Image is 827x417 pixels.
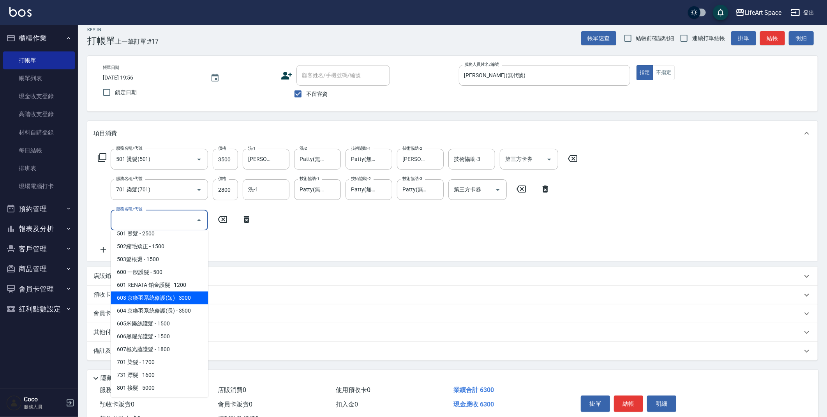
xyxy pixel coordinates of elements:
[3,259,75,279] button: 商品管理
[111,266,208,279] span: 600 一般護髮 - 500
[3,51,75,69] a: 打帳單
[93,272,117,280] p: 店販銷售
[3,28,75,48] button: 櫃檯作業
[3,199,75,219] button: 預約管理
[653,65,675,80] button: 不指定
[637,65,653,80] button: 指定
[111,369,208,382] span: 731 漂髮 - 1600
[3,87,75,105] a: 現金收支登錄
[543,153,555,166] button: Open
[3,159,75,177] a: 排班表
[87,35,115,46] h3: 打帳單
[87,342,818,360] div: 備註及來源
[100,401,134,408] span: 預收卡販賣 0
[24,396,63,403] h5: Coco
[115,37,159,46] span: 上一筆訂單:#17
[351,176,371,182] label: 技術協助-2
[87,121,818,146] div: 項目消費
[87,323,818,342] div: 其他付款方式
[745,8,781,18] div: LifeArt Space
[111,240,208,253] span: 502縮毛矯正 - 1500
[402,145,422,151] label: 技術協助-2
[218,401,252,408] span: 會員卡販賣 0
[3,69,75,87] a: 帳單列表
[115,88,137,97] span: 鎖定日期
[103,65,119,71] label: 帳單日期
[336,386,370,394] span: 使用預收卡 0
[647,396,676,412] button: 明細
[206,69,224,87] button: Choose date, selected date is 2025-10-11
[111,304,208,317] span: 604 京喚羽系統修護(長) - 3500
[103,71,203,84] input: YYYY/MM/DD hh:mm
[93,129,117,138] p: 項目消費
[713,5,728,20] button: save
[111,253,208,266] span: 503髮根燙 - 1500
[3,124,75,141] a: 材料自購登錄
[116,206,142,212] label: 服務名稱/代號
[614,396,643,412] button: 結帳
[789,31,814,46] button: 明細
[248,145,256,151] label: 洗-1
[9,7,32,17] img: Logo
[116,145,142,151] label: 服務名稱/代號
[731,31,756,46] button: 掛單
[760,31,785,46] button: 結帳
[193,214,205,226] button: Close
[24,403,63,410] p: 服務人員
[218,145,226,151] label: 價格
[111,227,208,240] span: 501 燙髮 - 2500
[3,105,75,123] a: 高階收支登錄
[300,145,307,151] label: 洗-2
[193,184,205,196] button: Open
[3,219,75,239] button: 報表及分析
[218,176,226,182] label: 價格
[788,5,818,20] button: 登出
[87,304,818,323] div: 會員卡銷售
[453,401,494,408] span: 現金應收 6300
[3,177,75,195] a: 現場電腦打卡
[3,279,75,299] button: 會員卡管理
[93,328,132,337] p: 其他付款方式
[218,386,246,394] span: 店販消費 0
[93,309,123,318] p: 會員卡銷售
[93,291,123,299] p: 預收卡販賣
[492,184,504,196] button: Open
[87,27,115,32] h2: Key In
[111,292,208,304] span: 603 京喚羽系統修護(短) - 3000
[732,5,785,21] button: LifeArt Space
[111,330,208,343] span: 606黑耀光護髮 - 1500
[111,317,208,330] span: 605米樂絲護髮 - 1500
[6,395,22,411] img: Person
[464,62,499,67] label: 服務人員姓名/編號
[193,153,205,166] button: Open
[351,145,371,151] label: 技術協助-1
[581,31,616,46] button: 帳單速查
[402,176,422,182] label: 技術協助-3
[87,286,818,304] div: 預收卡販賣
[100,386,139,394] span: 服務消費 6300
[453,386,494,394] span: 業績合計 6300
[93,347,123,355] p: 備註及來源
[692,34,725,42] span: 連續打單結帳
[111,356,208,369] span: 701 染髮 - 1700
[300,176,319,182] label: 技術協助-1
[3,239,75,259] button: 客戶管理
[111,343,208,356] span: 607極光蘊護髮 - 1800
[3,141,75,159] a: 每日結帳
[111,382,208,394] span: 801 接髮 - 5000
[87,267,818,286] div: 店販銷售
[101,374,136,382] p: 隱藏業績明細
[116,176,142,182] label: 服務名稱/代號
[3,299,75,319] button: 紅利點數設定
[581,396,610,412] button: 掛單
[336,401,358,408] span: 扣入金 0
[636,34,674,42] span: 結帳前確認明細
[111,279,208,292] span: 601 RENATA 鉑金護髮 - 1200
[306,90,328,98] span: 不留客資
